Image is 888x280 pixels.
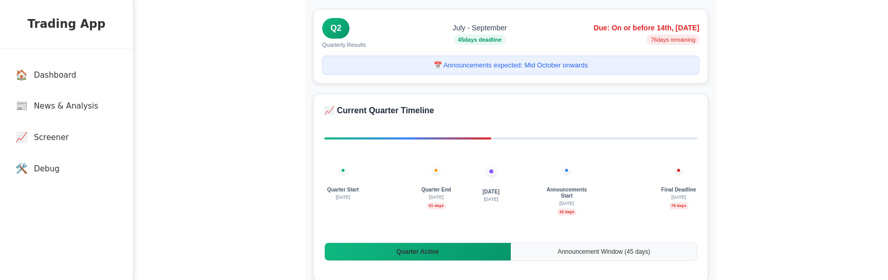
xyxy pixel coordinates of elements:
span: Q2 [322,18,349,39]
h2: Trading App [10,15,123,33]
span: 32 days [557,208,576,216]
span: Announcement Window ( 45 days) [558,248,650,255]
span: 🏠 [15,68,28,83]
span: Quarter Active [397,248,439,255]
span: 🛠️ [15,162,28,177]
span: [DATE] [484,196,498,203]
div: 📅 Announcements expected: Mid October onwards [322,56,699,75]
span: Quarter Start [327,187,359,193]
span: 📰 [15,99,28,114]
span: 76 days [669,202,688,209]
span: Dashboard [34,69,76,81]
span: [DATE] [483,189,499,195]
span: [DATE] [336,194,350,201]
a: 🛠️Debug [5,154,128,184]
span: 31 days [427,202,446,209]
span: Quarterly Results [322,41,366,49]
span: Quarter End [421,187,451,193]
span: Final Deadline [661,187,696,193]
span: [DATE] [672,194,686,201]
span: 📈 [15,130,28,145]
h3: 📈 Current Quarter Timeline [324,104,697,117]
span: 76 days remaining [646,34,699,45]
a: 📰News & Analysis [5,91,128,121]
span: July - September [453,23,507,33]
span: 45 days deadline [454,34,506,45]
a: 📈Screener [5,122,128,153]
span: News & Analysis [34,100,98,112]
span: [DATE] [429,194,443,201]
a: 🏠Dashboard [5,60,128,91]
span: Debug [34,163,60,175]
span: [DATE] [560,200,574,207]
span: Screener [34,132,69,144]
span: Announcements Start [545,187,588,199]
span: Due: On or before 14th, [DATE] [594,23,699,33]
